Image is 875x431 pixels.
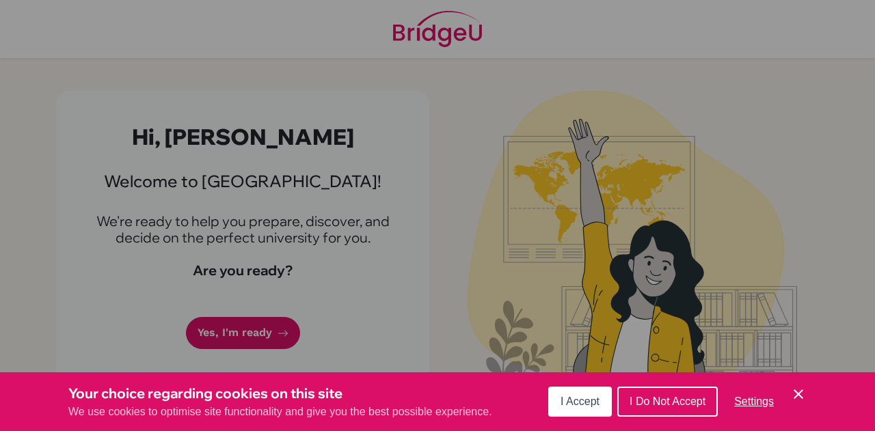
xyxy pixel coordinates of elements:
button: I Accept [548,387,612,417]
button: Save and close [790,386,807,402]
span: I Accept [561,395,600,407]
button: I Do Not Accept [617,387,718,417]
span: I Do Not Accept [630,395,705,407]
button: Settings [723,388,785,415]
p: We use cookies to optimise site functionality and give you the best possible experience. [68,404,492,420]
span: Settings [734,395,774,407]
h3: Your choice regarding cookies on this site [68,383,492,404]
